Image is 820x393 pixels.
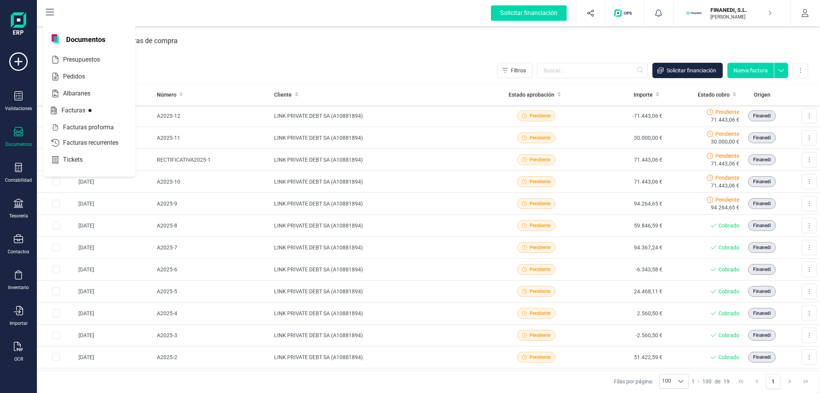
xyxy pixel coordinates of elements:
[52,266,60,273] div: Row Selected 3550f7df-ae43-41af-b624-53651b13355e
[753,244,771,251] span: Finanedi
[579,215,665,237] td: 59.846,59 €
[154,303,271,324] td: A2025-4
[692,378,730,385] div: -
[154,281,271,303] td: A2025-5
[5,141,32,147] div: Documentos
[271,368,493,390] td: LINK PRIVATE DEBT SA (A10881894)
[753,354,771,361] span: Finanedi
[75,281,154,303] td: [DATE]
[154,171,271,193] td: A2025-10
[702,378,712,385] span: 100
[753,156,771,163] span: Finanedi
[686,5,703,22] img: FI
[579,324,665,346] td: -2.560,50 €
[530,112,551,119] span: Pendiente
[734,374,748,389] button: First Page
[271,149,493,171] td: LINK PRIVATE DEBT SA (A10881894)
[727,63,774,78] button: Nueva factura
[710,6,772,14] p: FINANEDI, S.L.
[271,127,493,149] td: LINK PRIVATE DEBT SA (A10881894)
[715,378,720,385] span: de
[753,332,771,339] span: Finanedi
[75,368,154,390] td: [DATE]
[715,130,739,138] span: Pendiente
[530,288,551,295] span: Pendiente
[154,368,271,390] td: A2025-1
[750,374,764,389] button: Previous Page
[62,34,110,43] span: Documentos
[9,213,28,219] div: Tesorería
[766,374,780,389] button: Page 1
[719,244,739,251] span: Cobrado
[271,303,493,324] td: LINK PRIVATE DEBT SA (A10881894)
[719,309,739,317] span: Cobrado
[614,374,689,389] div: Filas por página:
[710,14,772,20] p: [PERSON_NAME]
[154,127,271,149] td: A2025-11
[271,171,493,193] td: LINK PRIVATE DEBT SA (A10881894)
[537,63,648,78] input: Buscar...
[753,310,771,317] span: Finanedi
[715,196,739,204] span: Pendiente
[271,193,493,215] td: LINK PRIVATE DEBT SA (A10881894)
[711,204,739,211] span: 94.264,65 €
[711,160,739,167] span: 71.443,06 €
[52,244,60,251] div: Row Selected f5113622-9239-413c-bf00-72cf8bf60852
[154,324,271,346] td: A2025-3
[154,193,271,215] td: A2025-9
[75,303,154,324] td: [DATE]
[719,288,739,295] span: Cobrado
[711,138,739,145] span: 30.000,00 €
[530,244,551,251] span: Pendiente
[271,324,493,346] td: LINK PRIVATE DEBT SA (A10881894)
[798,374,813,389] button: Last Page
[154,259,271,281] td: A2025-6
[5,177,32,183] div: Contabilidad
[579,281,665,303] td: 24.468,11 €
[634,91,653,99] span: Importe
[271,281,493,303] td: LINK PRIVATE DEBT SA (A10881894)
[509,91,554,99] span: Estado aprobación
[491,5,567,21] div: Solicitar financiación
[579,149,665,171] td: 71.443,06 €
[60,89,104,98] span: Albaranes
[274,91,292,99] span: Cliente
[579,259,665,281] td: -6.343,58 €
[52,200,60,207] div: Row Selected 85e19d34-2686-421c-8ddf-d20823388623
[497,63,532,78] button: Filtros
[753,222,771,229] span: Finanedi
[530,354,551,361] span: Pendiente
[75,215,154,237] td: [DATE]
[715,108,739,116] span: Pendiente
[75,171,154,193] td: [DATE]
[530,310,551,317] span: Pendiente
[579,105,665,127] td: -71.443,06 €
[692,378,695,385] span: 1
[52,178,60,186] div: Row Selected 1ba2d52d-287e-4deb-8b7b-b1fcb5d50bc1
[271,259,493,281] td: LINK PRIVATE DEBT SA (A10881894)
[10,320,28,326] div: Importar
[754,91,770,99] span: Origen
[116,31,178,51] div: Facturas de compra
[52,309,60,317] div: Row Selected 50ba2169-ce1e-47e4-842a-a1c99f6f0409
[724,378,730,385] span: 19
[60,155,96,164] span: Tickets
[719,353,739,361] span: Cobrado
[753,200,771,207] span: Finanedi
[8,284,29,291] div: Inventario
[753,266,771,273] span: Finanedi
[530,266,551,273] span: Pendiente
[579,303,665,324] td: 2.560,50 €
[683,1,781,25] button: FIFINANEDI, S.L.[PERSON_NAME]
[52,331,60,339] div: Row Selected 2166f7c7-5b44-413f-99cb-8995035137d8
[614,9,635,17] img: Logo de OPS
[75,324,154,346] td: [DATE]
[52,222,60,229] div: Row Selected 4d9a4e91-2af8-496b-a67c-0062f7f6843e
[154,346,271,368] td: A2025-2
[75,237,154,259] td: [DATE]
[154,237,271,259] td: A2025-7
[719,222,739,229] span: Cobrado
[753,288,771,295] span: Finanedi
[58,106,99,115] span: Facturas
[667,67,716,74] span: Solicitar financiación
